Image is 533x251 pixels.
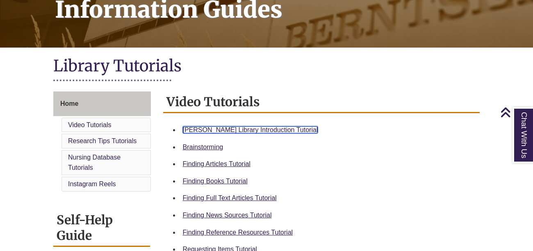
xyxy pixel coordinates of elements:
[68,180,116,187] a: Instagram Reels
[183,126,318,133] a: [PERSON_NAME] Library Introduction Tutorial
[53,91,151,193] div: Guide Page Menu
[68,154,121,171] a: Nursing Database Tutorials
[163,91,480,113] h2: Video Tutorials
[53,56,480,78] h1: Library Tutorials
[183,212,272,219] a: Finding News Sources Tutorial
[183,194,277,201] a: Finding Full Text Articles Tutorial
[53,91,151,116] a: Home
[183,144,223,151] a: Brainstorming
[68,121,112,128] a: Video Tutorials
[500,107,531,118] a: Back to Top
[60,100,78,107] span: Home
[183,178,248,185] a: Finding Books Tutorial
[53,210,150,247] h2: Self-Help Guide
[68,137,137,144] a: Research Tips Tutorials
[183,160,251,167] a: Finding Articles Tutorial
[183,229,293,236] a: Finding Reference Resources Tutorial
